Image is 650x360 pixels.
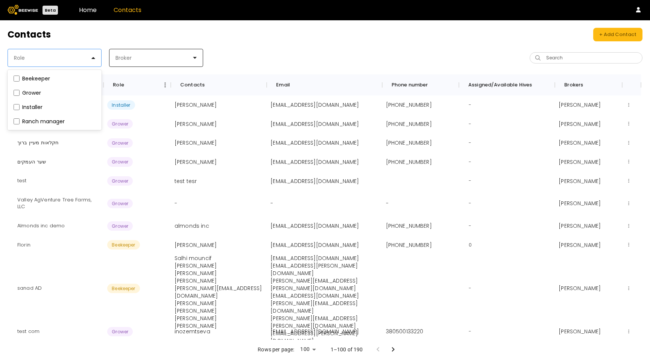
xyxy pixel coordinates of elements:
p: [PERSON_NAME] [559,222,601,230]
p: [PHONE_NUMBER] [386,241,432,249]
p: [PERSON_NAME] [175,307,263,315]
p: - [270,200,273,207]
div: test com [11,322,46,341]
span: Beekeeper [107,240,140,250]
div: Contacts [171,74,267,95]
div: 0 [463,236,478,255]
p: [PERSON_NAME] [175,101,217,109]
p: [PHONE_NUMBER] [386,158,432,166]
div: - [463,216,477,236]
p: [PERSON_NAME] [175,139,217,147]
div: sanad AD [11,279,48,298]
p: [PERSON_NAME] [175,262,263,269]
p: [PERSON_NAME] [175,241,217,249]
div: שער העמקים [11,153,52,172]
div: - [463,279,477,298]
div: Role [113,74,124,95]
p: [PERSON_NAME] [175,269,263,277]
div: + Add Contact [599,31,636,38]
p: [PERSON_NAME][EMAIL_ADDRESS][PERSON_NAME][DOMAIN_NAME] [270,315,378,330]
label: Ranch manager [22,119,65,124]
p: [EMAIL_ADDRESS][DOMAIN_NAME] [270,177,359,185]
p: [PERSON_NAME] [559,158,601,166]
p: [EMAIL_ADDRESS][DOMAIN_NAME] [270,139,359,147]
div: Role [103,74,171,95]
p: [PHONE_NUMBER] [386,139,432,147]
p: [PERSON_NAME] [559,284,601,292]
button: Menu [159,79,171,91]
span: Grower [107,199,133,208]
div: Assigned/Available Hives [468,74,532,95]
p: [PHONE_NUMBER] [386,101,432,109]
div: Phone number [392,74,428,95]
div: Valley AgVenture Tree Farms, LLC [11,191,100,216]
p: [EMAIL_ADDRESS][DOMAIN_NAME] [270,158,359,166]
a: Home [79,6,97,14]
p: [PERSON_NAME] [559,101,601,109]
p: inozemtseva [175,328,210,335]
p: - [386,200,389,207]
span: Installer [107,100,135,110]
p: [PERSON_NAME] [559,241,601,249]
p: [PERSON_NAME] [175,315,263,322]
div: Company [8,74,103,95]
p: [PHONE_NUMBER] [386,222,432,230]
p: [PERSON_NAME] [559,139,601,147]
span: Grower [107,119,133,129]
p: [PERSON_NAME] [559,200,601,207]
p: Salhi mouncif [175,254,263,262]
span: Grower [107,327,133,336]
button: + Add Contact [593,28,642,41]
label: Beekeeper [22,76,50,81]
p: [EMAIL_ADDRESS][DOMAIN_NAME] [270,292,378,299]
p: [PHONE_NUMBER] [386,120,432,128]
p: [PERSON_NAME] [175,277,263,284]
p: [PERSON_NAME][EMAIL_ADDRESS][DOMAIN_NAME] [175,284,263,299]
p: [PERSON_NAME] [175,120,217,128]
div: - [463,133,477,153]
p: Rows per page: [258,346,294,353]
div: - [463,115,477,134]
p: [EMAIL_ADDRESS][DOMAIN_NAME] [270,101,359,109]
span: Grower [107,157,133,166]
h2: Contacts [8,30,51,39]
div: - [463,194,477,213]
p: almonds inc [175,222,209,230]
label: Grower [22,90,41,95]
div: - [463,322,477,341]
p: [PERSON_NAME][EMAIL_ADDRESS][PERSON_NAME][DOMAIN_NAME] [270,277,378,292]
p: 380500133220 [386,328,424,335]
div: Almonds inc demo [11,216,71,236]
p: [EMAIL_ADDRESS][DOMAIN_NAME] [270,254,378,262]
p: 1–100 of 190 [331,346,363,353]
div: Phone number [382,74,459,95]
div: Email [276,74,290,95]
p: [PERSON_NAME] [175,299,263,307]
div: - [463,171,477,191]
p: [PERSON_NAME] [175,158,217,166]
a: Contacts [114,6,141,14]
span: Grower [107,176,133,186]
p: [EMAIL_ADDRESS][DOMAIN_NAME] [270,222,359,230]
div: Beta [43,6,58,15]
button: Sort [124,80,135,90]
div: - [463,95,477,115]
p: [EMAIL_ADDRESS][PERSON_NAME][DOMAIN_NAME] [270,262,378,277]
div: Assigned/Available Hives [459,74,555,95]
p: test tesr [175,177,197,185]
div: test [11,171,33,191]
p: - [175,200,177,207]
img: Beewise logo [8,5,38,15]
div: Brokers [555,74,622,95]
p: [PERSON_NAME] [559,328,601,335]
p: [EMAIL_ADDRESS][DOMAIN_NAME] [270,120,359,128]
p: [EMAIL_ADDRESS][DOMAIN_NAME] [270,328,359,335]
span: Grower [107,221,133,231]
p: [PERSON_NAME][EMAIL_ADDRESS][DOMAIN_NAME] [270,299,378,315]
p: [EMAIL_ADDRESS][DOMAIN_NAME] [270,241,359,249]
label: Installer [22,104,43,110]
div: Florin [11,236,36,255]
span: Grower [107,138,133,148]
div: Email [267,74,382,95]
div: Contacts [180,74,205,95]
